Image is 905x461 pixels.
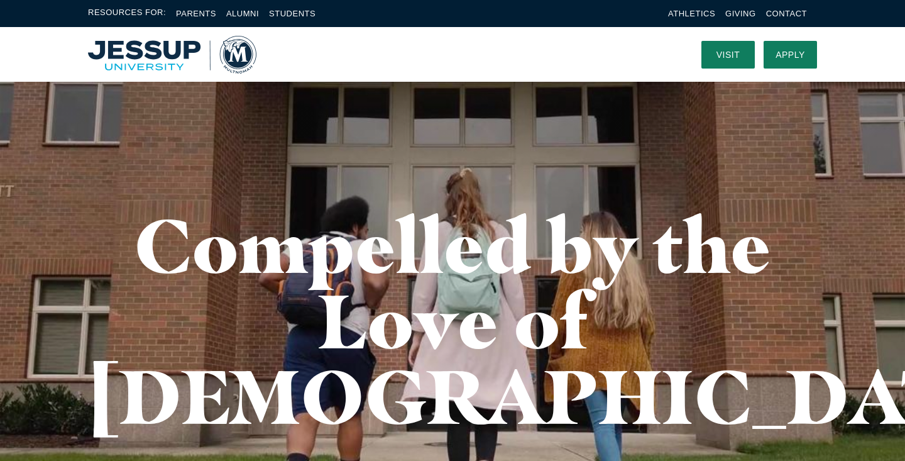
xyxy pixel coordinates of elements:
a: Students [269,9,315,18]
a: Athletics [668,9,715,18]
h1: Compelled by the Love of [DEMOGRAPHIC_DATA] [88,208,817,434]
a: Home [88,36,256,74]
span: Resources For: [88,6,166,21]
a: Visit [701,41,755,69]
a: Apply [764,41,817,69]
img: Multnomah University Logo [88,36,256,74]
a: Parents [176,9,216,18]
a: Contact [766,9,807,18]
a: Alumni [226,9,259,18]
a: Giving [725,9,756,18]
